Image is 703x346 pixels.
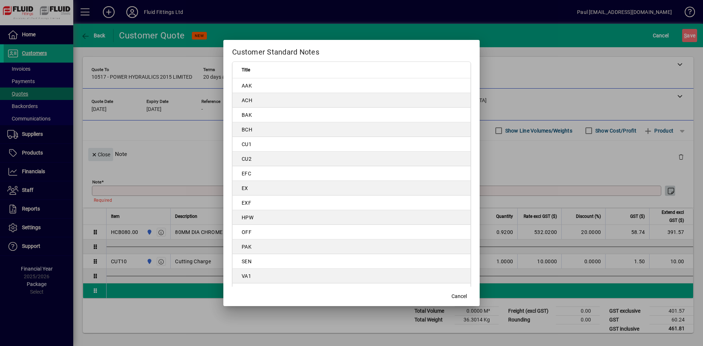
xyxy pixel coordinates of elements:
td: VAL [233,283,470,298]
td: EXF [233,196,470,210]
h2: Customer Standard Notes [223,40,480,61]
td: BAK [233,108,470,122]
td: AAK [233,78,470,93]
span: Cancel [451,293,467,300]
td: PAK [233,239,470,254]
td: VA1 [233,269,470,283]
td: HPW [233,210,470,225]
td: EX [233,181,470,196]
span: Title [242,66,250,74]
button: Cancel [447,290,471,303]
td: BCH [233,122,470,137]
td: CU2 [233,152,470,166]
td: CU1 [233,137,470,152]
td: SEN [233,254,470,269]
td: ACH [233,93,470,108]
td: EFC [233,166,470,181]
td: OFF [233,225,470,239]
